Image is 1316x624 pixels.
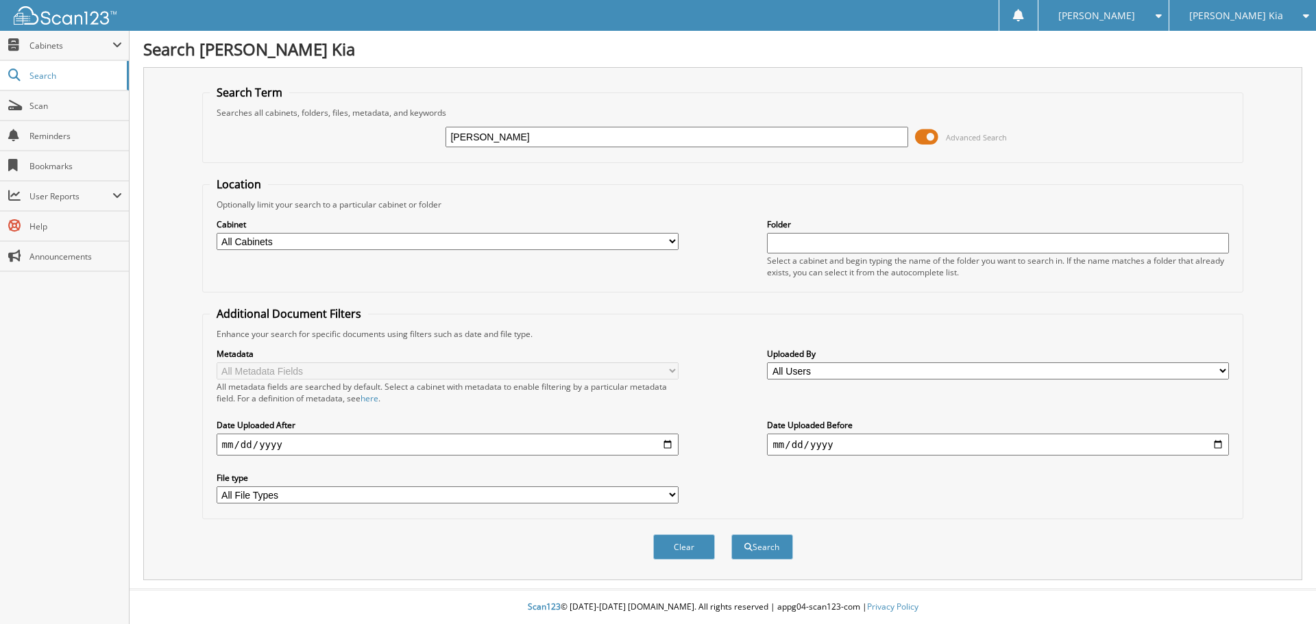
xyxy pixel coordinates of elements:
span: Advanced Search [946,132,1007,142]
legend: Location [210,177,268,192]
span: [PERSON_NAME] [1058,12,1135,20]
label: Cabinet [217,219,679,230]
span: Cabinets [29,40,112,51]
legend: Additional Document Filters [210,306,368,321]
iframe: Chat Widget [1247,558,1316,624]
div: All metadata fields are searched by default. Select a cabinet with metadata to enable filtering b... [217,381,679,404]
button: Clear [653,534,715,560]
div: Enhance your search for specific documents using filters such as date and file type. [210,328,1236,340]
label: Uploaded By [767,348,1229,360]
legend: Search Term [210,85,289,100]
span: [PERSON_NAME] Kia [1189,12,1283,20]
img: scan123-logo-white.svg [14,6,117,25]
span: Scan [29,100,122,112]
span: User Reports [29,190,112,202]
label: Metadata [217,348,679,360]
span: Announcements [29,251,122,262]
span: Scan123 [528,601,561,612]
label: Folder [767,219,1229,230]
a: Privacy Policy [867,601,918,612]
input: end [767,434,1229,455]
a: here [361,392,378,404]
button: Search [731,534,793,560]
span: Bookmarks [29,160,122,172]
input: start [217,434,679,455]
label: File type [217,472,679,484]
div: Select a cabinet and begin typing the name of the folder you want to search in. If the name match... [767,255,1229,278]
span: Reminders [29,130,122,142]
div: Searches all cabinets, folders, files, metadata, and keywords [210,107,1236,118]
label: Date Uploaded Before [767,419,1229,431]
div: © [DATE]-[DATE] [DOMAIN_NAME]. All rights reserved | appg04-scan123-com | [130,590,1316,624]
span: Search [29,70,120,82]
div: Optionally limit your search to a particular cabinet or folder [210,199,1236,210]
span: Help [29,221,122,232]
label: Date Uploaded After [217,419,679,431]
h1: Search [PERSON_NAME] Kia [143,38,1302,60]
